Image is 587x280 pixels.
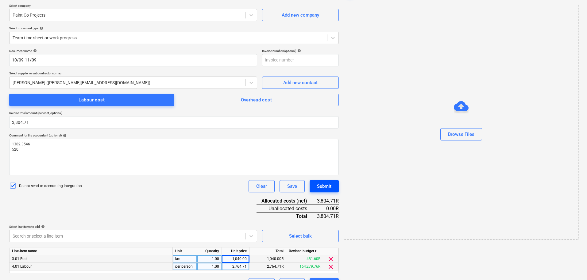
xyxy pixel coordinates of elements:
[9,4,257,9] p: Select company
[287,182,297,190] div: Save
[241,96,272,104] div: Overhead cost
[262,77,339,89] button: Add new contact
[296,49,301,53] span: help
[200,263,219,270] div: 1.00
[222,247,249,255] div: Unit price
[317,212,339,220] div: 3,804.71R
[282,11,319,19] div: Add new company
[9,26,339,30] div: Select document type
[9,133,339,137] div: Comment for the accountant (optional)
[32,49,37,53] span: help
[12,257,27,261] span: 3.01 Fuel
[440,128,482,140] button: Browse Files
[9,49,257,53] div: Document name
[12,142,30,146] span: 1382.3546
[286,247,323,255] div: Revised budget remaining
[257,205,317,212] div: Unallocated costs
[344,5,578,239] div: Browse Files
[317,205,339,212] div: 0.00R
[286,263,323,270] div: 164,279.76R
[556,250,587,280] iframe: Chat Widget
[327,263,334,270] span: clear
[289,232,312,240] div: Select bulk
[224,255,247,263] div: 1,040.00
[9,54,257,66] input: Document name
[249,247,286,255] div: Total
[40,225,45,228] span: help
[262,230,339,242] button: Select bulk
[9,94,174,106] button: Labour cost
[448,130,474,138] div: Browse Files
[173,247,197,255] div: Unit
[62,134,67,137] span: help
[197,247,222,255] div: Quantity
[173,263,197,270] div: per person
[173,255,197,263] div: km
[9,71,257,77] p: Select supplier or subcontractor contact
[317,182,331,190] div: Submit
[257,197,317,205] div: Allocated costs (net)
[262,49,339,53] div: Invoice number (optional)
[249,255,286,263] div: 1,040.00R
[310,180,339,192] button: Submit
[12,147,18,152] span: 520
[38,26,43,30] span: help
[10,247,173,255] div: Line-item name
[283,79,318,87] div: Add new contact
[9,116,339,128] input: Invoice total amount (net cost, optional)
[317,197,339,205] div: 3,804.71R
[262,9,339,21] button: Add new company
[200,255,219,263] div: 1.00
[174,94,339,106] button: Overhead cost
[256,182,267,190] div: Clear
[249,180,275,192] button: Clear
[257,212,317,220] div: Total
[249,263,286,270] div: 2,764.71R
[224,263,247,270] div: 2,764.71
[9,111,339,116] p: Invoice total amount (net cost, optional)
[286,255,323,263] div: 481.60R
[9,225,257,229] div: Select line-items to add
[79,96,105,104] div: Labour cost
[280,180,305,192] button: Save
[262,54,339,66] input: Invoice number
[12,264,32,269] span: 4.01 Labour
[327,255,334,263] span: clear
[19,183,82,189] p: Do not send to accounting integration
